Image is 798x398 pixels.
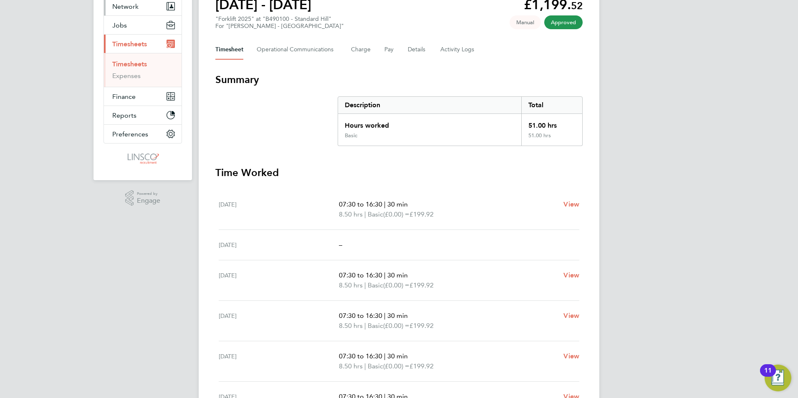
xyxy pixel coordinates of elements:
[384,312,386,320] span: |
[104,87,182,106] button: Finance
[563,312,579,320] span: View
[409,210,434,218] span: £199.92
[409,362,434,370] span: £199.92
[112,111,136,119] span: Reports
[219,199,339,219] div: [DATE]
[521,132,582,146] div: 51.00 hrs
[137,190,160,197] span: Powered by
[408,40,427,60] button: Details
[339,271,382,279] span: 07:30 to 16:30
[521,97,582,113] div: Total
[521,114,582,132] div: 51.00 hrs
[544,15,583,29] span: This timesheet has been approved.
[338,114,521,132] div: Hours worked
[368,361,383,371] span: Basic
[383,281,409,289] span: (£0.00) =
[112,130,148,138] span: Preferences
[112,93,136,101] span: Finance
[339,352,382,360] span: 07:30 to 16:30
[387,271,408,279] span: 30 min
[137,197,160,204] span: Engage
[219,270,339,290] div: [DATE]
[364,362,366,370] span: |
[112,40,147,48] span: Timesheets
[112,21,127,29] span: Jobs
[384,352,386,360] span: |
[364,210,366,218] span: |
[510,15,541,29] span: This timesheet was manually created.
[383,362,409,370] span: (£0.00) =
[563,270,579,280] a: View
[384,40,394,60] button: Pay
[384,271,386,279] span: |
[112,3,139,10] span: Network
[215,166,583,179] h3: Time Worked
[368,321,383,331] span: Basic
[104,152,182,165] a: Go to home page
[563,200,579,208] span: View
[219,351,339,371] div: [DATE]
[339,281,363,289] span: 8.50 hrs
[563,352,579,360] span: View
[339,210,363,218] span: 8.50 hrs
[563,199,579,209] a: View
[125,152,160,165] img: linsco-logo-retina.png
[125,190,161,206] a: Powered byEngage
[383,210,409,218] span: (£0.00) =
[219,311,339,331] div: [DATE]
[338,96,583,146] div: Summary
[563,311,579,321] a: View
[215,15,344,30] div: "Forklift 2025" at "B490100 - Standard Hill"
[104,125,182,143] button: Preferences
[104,35,182,53] button: Timesheets
[339,312,382,320] span: 07:30 to 16:30
[383,322,409,330] span: (£0.00) =
[112,72,141,80] a: Expenses
[368,280,383,290] span: Basic
[104,53,182,87] div: Timesheets
[104,16,182,34] button: Jobs
[339,322,363,330] span: 8.50 hrs
[215,73,583,86] h3: Summary
[384,200,386,208] span: |
[351,40,371,60] button: Charge
[339,200,382,208] span: 07:30 to 16:30
[364,322,366,330] span: |
[563,351,579,361] a: View
[219,240,339,250] div: [DATE]
[215,23,344,30] div: For "[PERSON_NAME] - [GEOGRAPHIC_DATA]"
[764,370,772,381] div: 11
[563,271,579,279] span: View
[345,132,357,139] div: Basic
[215,40,243,60] button: Timesheet
[338,97,521,113] div: Description
[409,322,434,330] span: £199.92
[257,40,338,60] button: Operational Communications
[364,281,366,289] span: |
[339,362,363,370] span: 8.50 hrs
[387,352,408,360] span: 30 min
[339,241,342,249] span: –
[368,209,383,219] span: Basic
[440,40,475,60] button: Activity Logs
[765,365,791,391] button: Open Resource Center, 11 new notifications
[104,106,182,124] button: Reports
[387,200,408,208] span: 30 min
[409,281,434,289] span: £199.92
[387,312,408,320] span: 30 min
[112,60,147,68] a: Timesheets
